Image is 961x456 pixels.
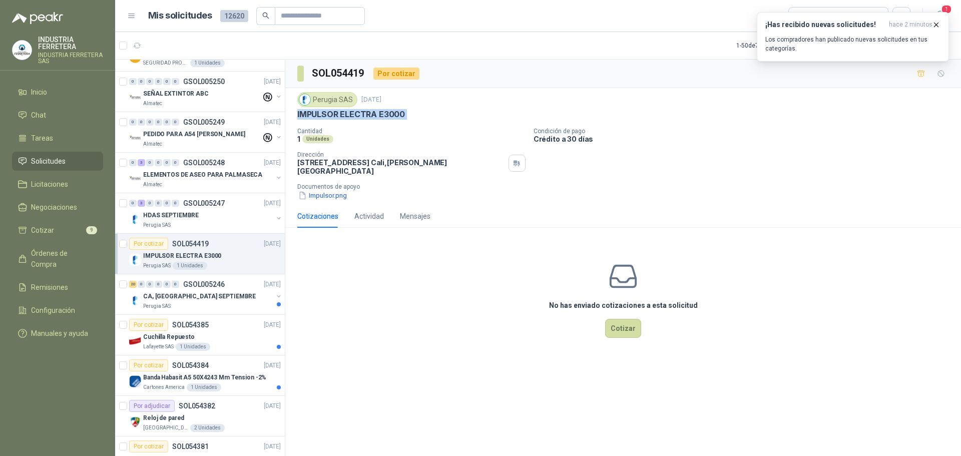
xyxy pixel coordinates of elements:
[143,332,195,342] p: Cuchilla Repuesto
[183,159,225,166] p: GSOL005248
[143,181,162,189] p: Almatec
[190,59,225,67] div: 1 Unidades
[354,211,384,222] div: Actividad
[297,183,957,190] p: Documentos de apoyo
[163,159,171,166] div: 0
[13,41,32,60] img: Company Logo
[129,76,283,108] a: 0 0 0 0 0 0 GSOL005250[DATE] Company LogoSEÑAL EXTINTOR ABCAlmatec
[146,119,154,126] div: 0
[12,152,103,171] a: Solicitudes
[129,197,283,229] a: 0 3 0 0 0 0 GSOL005247[DATE] Company LogoHDAS SEPTIEMBREPerugia SAS
[155,119,162,126] div: 0
[361,95,381,105] p: [DATE]
[143,302,171,310] p: Perugia SAS
[12,278,103,297] a: Remisiones
[264,320,281,330] p: [DATE]
[143,383,185,391] p: Cartones America
[129,238,168,250] div: Por cotizar
[172,78,179,85] div: 0
[129,281,137,288] div: 20
[297,151,505,158] p: Dirección
[187,383,221,391] div: 1 Unidades
[129,173,141,185] img: Company Logo
[31,179,68,190] span: Licitaciones
[129,416,141,428] img: Company Logo
[12,129,103,148] a: Tareas
[148,9,212,23] h1: Mis solicitudes
[12,324,103,343] a: Manuales y ayuda
[12,83,103,102] a: Inicio
[143,100,162,108] p: Almatec
[129,254,141,266] img: Company Logo
[12,244,103,274] a: Órdenes de Compra
[264,401,281,411] p: [DATE]
[146,281,154,288] div: 0
[129,335,141,347] img: Company Logo
[400,211,430,222] div: Mensajes
[605,319,641,338] button: Cotizar
[264,442,281,451] p: [DATE]
[163,200,171,207] div: 0
[172,362,209,369] p: SOL054384
[172,281,179,288] div: 0
[31,248,94,270] span: Órdenes de Compra
[549,300,698,311] h3: No has enviado cotizaciones a esta solicitud
[183,119,225,126] p: GSOL005249
[931,7,949,25] button: 1
[183,78,225,85] p: GSOL005250
[129,278,283,310] a: 20 0 0 0 0 0 GSOL005246[DATE] Company LogoCA, [GEOGRAPHIC_DATA] SEPTIEMBREPerugia SAS
[143,211,199,220] p: HDAS SEPTIEMBRE
[155,281,162,288] div: 0
[86,226,97,234] span: 9
[129,159,137,166] div: 0
[31,328,88,339] span: Manuales y ayuda
[31,156,66,167] span: Solicitudes
[297,211,338,222] div: Cotizaciones
[143,140,162,148] p: Almatec
[172,119,179,126] div: 0
[143,130,245,139] p: PEDIDO PARA A54 [PERSON_NAME]
[765,21,885,29] h3: ¡Has recibido nuevas solicitudes!
[143,170,262,180] p: ELEMENTOS DE ASEO PARA PALMASECA
[115,234,285,274] a: Por cotizarSOL054419[DATE] Company LogoIMPULSOR ELECTRA E3000Perugia SAS1 Unidades
[12,301,103,320] a: Configuración
[163,119,171,126] div: 0
[143,343,174,351] p: Lafayette SAS
[172,159,179,166] div: 0
[264,280,281,289] p: [DATE]
[12,106,103,125] a: Chat
[190,424,225,432] div: 2 Unidades
[143,292,256,301] p: CA, [GEOGRAPHIC_DATA] SEPTIEMBRE
[736,38,801,54] div: 1 - 50 de 7953
[38,52,103,64] p: INDUSTRIA FERRETERA SAS
[129,359,168,371] div: Por cotizar
[176,343,210,351] div: 1 Unidades
[534,128,957,135] p: Condición de pago
[262,12,269,19] span: search
[31,225,54,236] span: Cotizar
[143,262,171,270] p: Perugia SAS
[31,305,75,316] span: Configuración
[220,10,248,22] span: 12620
[299,94,310,105] img: Company Logo
[172,200,179,207] div: 0
[12,198,103,217] a: Negociaciones
[31,282,68,293] span: Remisiones
[129,119,137,126] div: 0
[757,12,949,62] button: ¡Has recibido nuevas solicitudes!hace 2 minutos Los compradores han publicado nuevas solicitudes ...
[12,175,103,194] a: Licitaciones
[765,35,940,53] p: Los compradores han publicado nuevas solicitudes en tus categorías.
[264,118,281,127] p: [DATE]
[129,294,141,306] img: Company Logo
[129,213,141,225] img: Company Logo
[129,375,141,387] img: Company Logo
[138,78,145,85] div: 0
[143,373,266,382] p: Banda Habasit A5 50X4243 Mm Tension -2%
[155,78,162,85] div: 0
[143,59,188,67] p: SEGURIDAD PROVISER LTDA
[129,132,141,144] img: Company Logo
[12,12,63,24] img: Logo peakr
[129,92,141,104] img: Company Logo
[297,128,526,135] p: Cantidad
[264,199,281,208] p: [DATE]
